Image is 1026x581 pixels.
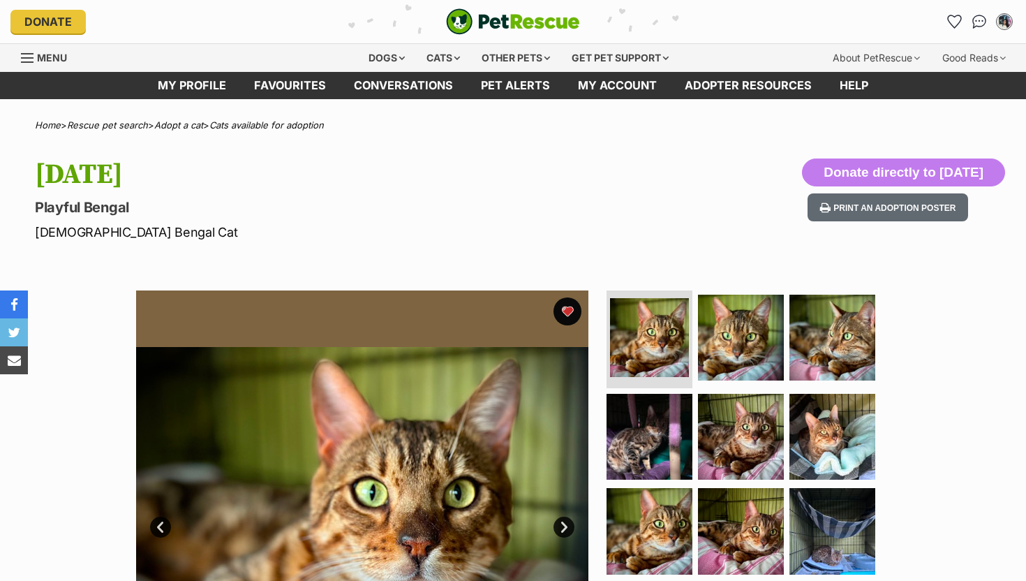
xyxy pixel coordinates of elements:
img: Photo of Raja [789,488,875,574]
p: Playful Bengal [35,198,625,217]
img: Photo of Raja [610,298,689,377]
div: Cats [417,44,470,72]
a: Home [35,119,61,131]
a: Cats available for adoption [209,119,324,131]
img: Photo of Raja [698,394,784,480]
img: Photo of Raja [607,394,692,480]
img: Photo of Raja [698,488,784,574]
div: About PetRescue [823,44,930,72]
div: Get pet support [562,44,678,72]
a: Favourites [943,10,965,33]
div: Dogs [359,44,415,72]
img: logo-cat-932fe2b9b8326f06289b0f2fb663e598f794de774fb13d1741a6617ecf9a85b4.svg [446,8,580,35]
a: conversations [340,72,467,99]
a: Adopter resources [671,72,826,99]
p: [DEMOGRAPHIC_DATA] Bengal Cat [35,223,625,242]
img: Photo of Raja [698,295,784,381]
a: Donate [10,10,86,34]
button: favourite [553,297,581,325]
span: Menu [37,52,67,64]
img: Tasnim Uddin profile pic [997,15,1011,29]
h1: [DATE] [35,159,625,191]
a: Menu [21,44,77,69]
a: Help [826,72,882,99]
a: Prev [150,517,171,538]
button: Donate directly to [DATE] [802,159,1005,186]
div: Other pets [472,44,560,72]
img: Photo of Raja [607,488,692,574]
a: Favourites [240,72,340,99]
a: PetRescue [446,8,580,35]
a: Rescue pet search [67,119,148,131]
a: Conversations [968,10,990,33]
a: Adopt a cat [154,119,203,131]
img: Photo of Raja [789,295,875,381]
a: My account [564,72,671,99]
button: Print an adoption poster [808,193,968,222]
a: Next [553,517,574,538]
a: My profile [144,72,240,99]
img: chat-41dd97257d64d25036548639549fe6c8038ab92f7586957e7f3b1b290dea8141.svg [972,15,987,29]
div: Good Reads [932,44,1016,72]
button: My account [993,10,1016,33]
img: Photo of Raja [789,394,875,480]
ul: Account quick links [943,10,1016,33]
a: Pet alerts [467,72,564,99]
